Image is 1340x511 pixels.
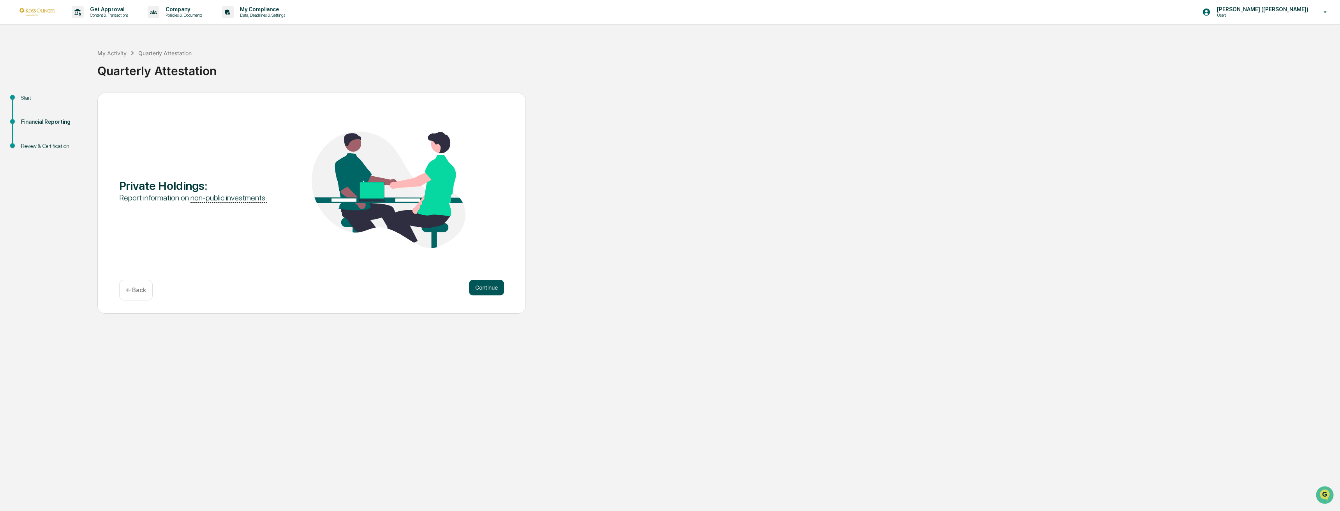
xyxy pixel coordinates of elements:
div: Quarterly Attestation [97,58,1336,78]
u: non-public investments. [190,193,267,203]
div: Private Holdings : [119,179,273,193]
a: 🖐️Preclearance [5,95,53,109]
div: Financial Reporting [21,118,85,126]
a: Powered byPylon [55,132,94,138]
span: Pylon [78,132,94,138]
p: Get Approval [84,6,132,12]
div: Quarterly Attestation [138,50,192,56]
p: How can we help? [8,16,142,29]
p: [PERSON_NAME] ([PERSON_NAME]) [1211,6,1312,12]
p: Policies & Documents [159,12,206,18]
span: Preclearance [16,98,50,106]
p: Data, Deadlines & Settings [234,12,289,18]
div: Report information on [119,193,273,203]
button: Continue [469,280,504,295]
p: My Compliance [234,6,289,12]
div: My Activity [97,50,127,56]
div: We're available if you need us! [26,67,99,74]
button: Start new chat [132,62,142,71]
p: Users [1211,12,1287,18]
div: 🖐️ [8,99,14,105]
p: ← Back [126,286,146,294]
a: 🔎Data Lookup [5,110,52,124]
div: 🗄️ [56,99,63,105]
p: Company [159,6,206,12]
a: 🗄️Attestations [53,95,100,109]
iframe: Open customer support [1315,485,1336,506]
img: 1746055101610-c473b297-6a78-478c-a979-82029cc54cd1 [8,60,22,74]
img: Private Holdings [312,132,465,248]
span: Attestations [64,98,97,106]
img: logo [19,8,56,16]
div: Review & Certification [21,142,85,150]
div: Start [21,94,85,102]
div: 🔎 [8,114,14,120]
span: Data Lookup [16,113,49,121]
div: Start new chat [26,60,128,67]
p: Content & Transactions [84,12,132,18]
